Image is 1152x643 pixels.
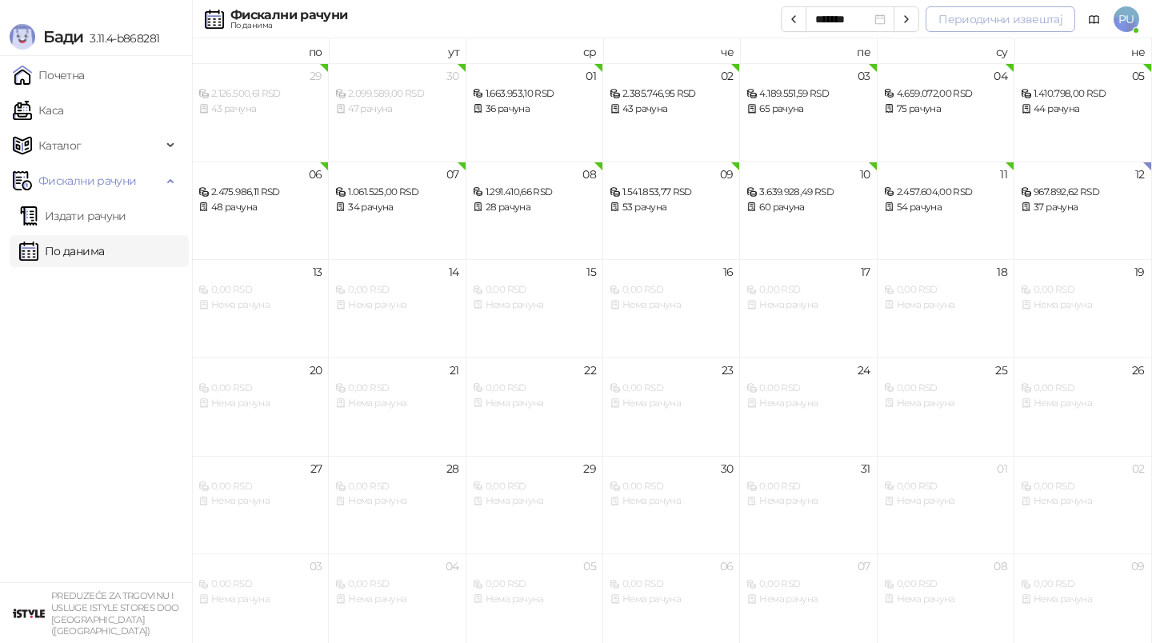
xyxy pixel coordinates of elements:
img: Logo [10,24,35,50]
td: 2025-10-05 [1014,63,1151,162]
div: 0,00 RSD [884,479,1007,494]
div: 18 [997,266,1007,278]
div: 0,00 RSD [610,282,733,298]
td: 2025-10-31 [740,456,877,554]
td: 2025-10-09 [603,162,740,260]
div: 05 [583,561,596,572]
td: 2025-09-29 [192,63,329,162]
div: 30 [446,70,459,82]
div: Нема рачуна [610,493,733,509]
td: 2025-10-11 [878,162,1014,260]
div: 21 [450,365,459,376]
div: 01 [997,463,1007,474]
div: 75 рачуна [884,102,1007,117]
div: По данима [230,22,347,30]
div: 09 [720,169,734,180]
th: ут [329,38,466,63]
div: Нема рачуна [198,298,322,313]
td: 2025-10-13 [192,259,329,357]
div: 43 рачуна [198,102,322,117]
div: 08 [994,561,1007,572]
td: 2025-09-30 [329,63,466,162]
div: Нема рачуна [198,396,322,411]
td: 2025-10-27 [192,456,329,554]
td: 2025-10-15 [466,259,603,357]
div: 01 [586,70,596,82]
div: 20 [310,365,322,376]
div: 28 рачуна [473,200,596,215]
td: 2025-10-24 [740,357,877,456]
div: Нема рачуна [746,298,870,313]
div: 54 рачуна [884,200,1007,215]
div: 19 [1134,266,1145,278]
div: 36 рачуна [473,102,596,117]
td: 2025-10-07 [329,162,466,260]
div: 0,00 RSD [473,479,596,494]
div: 60 рачуна [746,200,870,215]
div: 2.475.986,11 RSD [198,185,322,200]
td: 2025-10-17 [740,259,877,357]
div: 34 рачуна [335,200,458,215]
div: Нема рачуна [198,493,322,509]
div: 29 [583,463,596,474]
th: не [1014,38,1151,63]
td: 2025-10-28 [329,456,466,554]
div: 0,00 RSD [335,282,458,298]
div: 24 [858,365,870,376]
td: 2025-10-06 [192,162,329,260]
a: Издати рачуни [19,200,126,232]
div: 11 [1000,169,1007,180]
div: 4.189.551,59 RSD [746,86,870,102]
div: 0,00 RSD [198,479,322,494]
div: 0,00 RSD [746,282,870,298]
div: Нема рачуна [884,493,1007,509]
div: Нема рачуна [473,592,596,607]
div: 04 [994,70,1007,82]
div: 1.410.798,00 RSD [1021,86,1144,102]
div: 28 [446,463,459,474]
div: Нема рачуна [473,396,596,411]
div: 2.099.589,00 RSD [335,86,458,102]
td: 2025-10-20 [192,357,329,456]
div: 0,00 RSD [610,381,733,396]
div: 03 [858,70,870,82]
div: 09 [1131,561,1145,572]
td: 2025-11-01 [878,456,1014,554]
div: 16 [723,266,734,278]
td: 2025-10-18 [878,259,1014,357]
div: Нема рачуна [1021,396,1144,411]
div: 0,00 RSD [198,381,322,396]
span: Фискални рачуни [38,165,136,197]
div: 0,00 RSD [473,282,596,298]
td: 2025-10-14 [329,259,466,357]
div: 10 [860,169,870,180]
div: 14 [449,266,459,278]
div: Нема рачуна [1021,493,1144,509]
div: 0,00 RSD [610,577,733,592]
div: 65 рачуна [746,102,870,117]
div: 0,00 RSD [746,479,870,494]
div: Нема рачуна [335,493,458,509]
th: пе [740,38,877,63]
div: 47 рачуна [335,102,458,117]
td: 2025-10-29 [466,456,603,554]
button: Периодични извештај [926,6,1075,32]
div: 0,00 RSD [884,577,1007,592]
td: 2025-10-23 [603,357,740,456]
div: 0,00 RSD [1021,282,1144,298]
img: 64x64-companyLogo-77b92cf4-9946-4f36-9751-bf7bb5fd2c7d.png [13,597,45,629]
td: 2025-10-03 [740,63,877,162]
div: 1.663.953,10 RSD [473,86,596,102]
td: 2025-10-04 [878,63,1014,162]
div: 29 [310,70,322,82]
td: 2025-10-08 [466,162,603,260]
div: 37 рачуна [1021,200,1144,215]
span: Бади [43,27,83,46]
span: PU [1114,6,1139,32]
div: Нема рачуна [1021,592,1144,607]
div: Нема рачуна [884,298,1007,313]
div: 15 [586,266,596,278]
div: Нема рачуна [1021,298,1144,313]
div: 23 [722,365,734,376]
div: 0,00 RSD [884,381,1007,396]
